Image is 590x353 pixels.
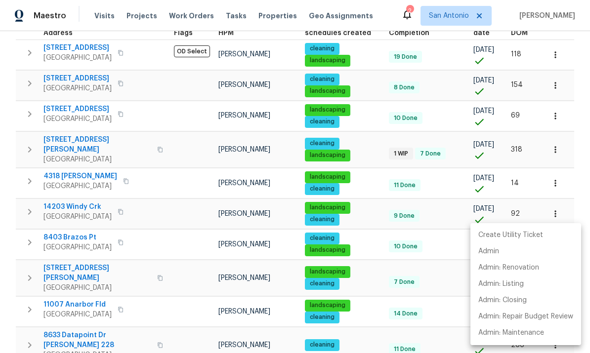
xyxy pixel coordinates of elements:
[478,279,524,289] p: Admin: Listing
[478,328,544,338] p: Admin: Maintenance
[478,263,539,273] p: Admin: Renovation
[478,246,499,257] p: Admin
[478,230,543,240] p: Create Utility Ticket
[478,312,573,322] p: Admin: Repair Budget Review
[478,295,527,306] p: Admin: Closing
